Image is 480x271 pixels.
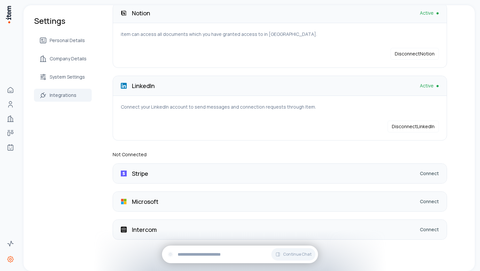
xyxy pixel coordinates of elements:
a: Settings [4,253,17,266]
img: Notion logo [121,10,127,16]
img: Intercom logo [121,227,127,233]
button: DisconnectNotion [391,48,439,60]
div: Continue Chat [162,246,318,263]
img: LinkedIn logo [121,83,127,89]
a: Activity [4,237,17,250]
p: Connect your LinkedIn account to send messages and connection requests through Item. [121,104,439,110]
p: Intercom [132,225,157,234]
p: Microsoft [132,197,158,206]
p: Not Connected [113,151,447,158]
a: Agents [4,141,17,154]
span: Active [420,10,434,16]
span: Continue Chat [283,252,312,257]
a: Personal Details [34,34,92,47]
a: System Settings [34,70,92,83]
a: Connect [420,198,439,205]
button: DisconnectLinkedIn [388,121,439,132]
a: Deals [4,127,17,140]
span: System Settings [50,74,85,80]
p: Stripe [132,169,148,178]
p: item can access all documents which you have granted access to in [GEOGRAPHIC_DATA]. [121,31,439,38]
p: Notion [132,8,150,18]
a: People [4,98,17,111]
span: Active [420,83,434,89]
a: Connect [420,226,439,233]
a: Home [4,83,17,97]
a: Connect [420,170,439,177]
img: Stripe logo [121,171,127,176]
p: LinkedIn [132,81,155,90]
a: Companies [4,112,17,125]
span: Personal Details [50,37,85,44]
span: Integrations [50,92,76,98]
img: Microsoft logo [121,199,127,204]
h1: Settings [34,16,92,26]
span: Company Details [50,55,87,62]
a: Company Details [34,52,92,65]
button: Continue Chat [271,248,315,261]
a: Integrations [34,89,92,102]
img: Item Brain Logo [5,5,12,24]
